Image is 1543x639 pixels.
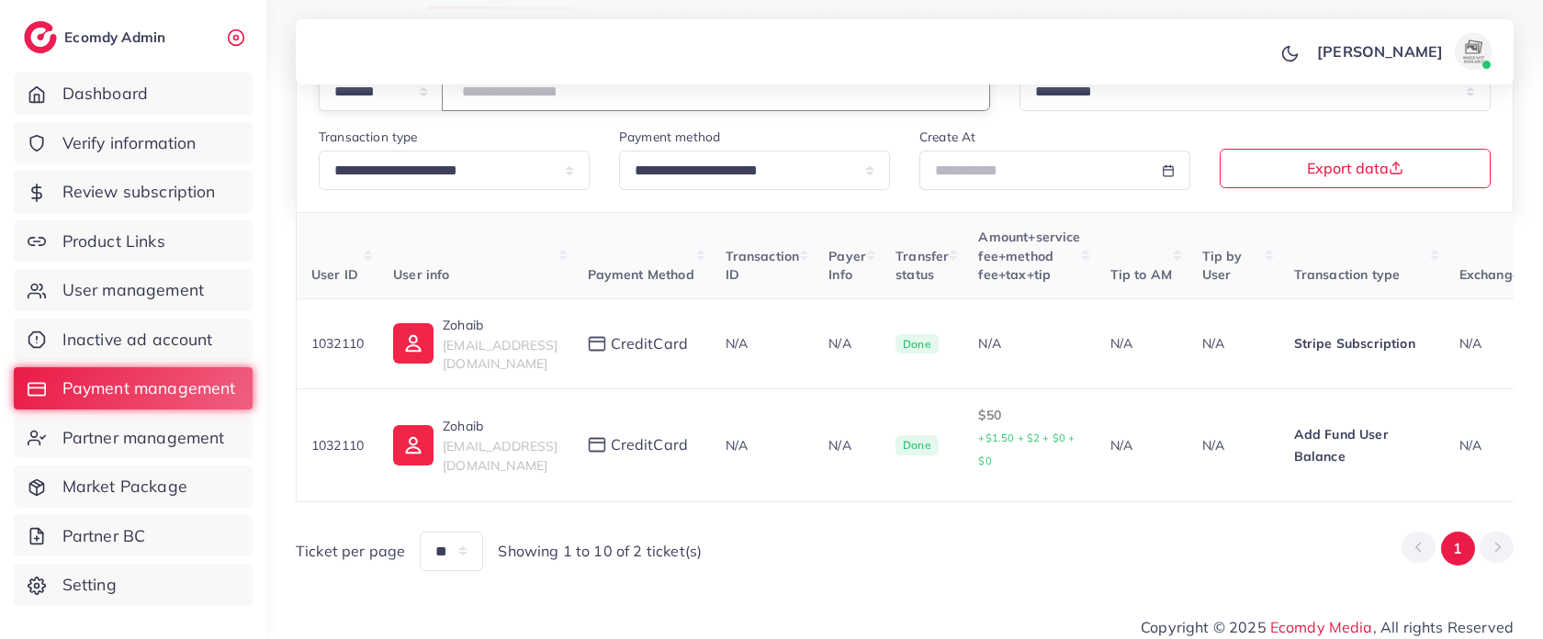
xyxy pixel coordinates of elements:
a: Review subscription [14,171,253,213]
button: Go to page 1 [1441,532,1475,566]
a: logoEcomdy Admin [24,21,170,53]
img: payment [588,437,606,453]
a: User management [14,269,253,311]
span: Showing 1 to 10 of 2 ticket(s) [498,541,702,562]
span: Market Package [62,475,187,499]
ul: Pagination [1402,532,1514,566]
label: Payment method [619,128,720,146]
span: Partner management [62,426,225,450]
p: 1032110 [311,332,364,354]
label: Transaction type [319,128,418,146]
small: +$1.50 + $2 + $0 + $0 [978,432,1075,467]
p: Zohaib [443,314,558,336]
img: avatar [1455,33,1492,70]
a: Product Links [14,220,253,263]
img: logo [24,21,57,53]
span: Product Links [62,230,165,253]
p: $50 [978,404,1080,472]
span: Amount+service fee+method fee+tax+tip [978,229,1080,283]
span: Transaction type [1294,266,1401,283]
span: Transfer status [895,248,949,283]
div: N/A [978,334,1080,353]
span: creditCard [611,333,689,354]
p: [PERSON_NAME] [1317,40,1443,62]
p: Add Fund User Balance [1294,423,1430,467]
span: Verify information [62,131,197,155]
span: N/A [726,437,748,454]
p: N/A [828,332,866,354]
p: N/A [828,434,866,456]
a: Market Package [14,465,253,508]
a: Ecomdy Media [1270,618,1373,636]
p: N/A [1110,434,1173,456]
p: 1032110 [311,434,364,456]
span: N/A [726,335,748,352]
p: N/A [1202,434,1265,456]
span: creditCard [611,434,689,455]
span: N/A [1459,335,1481,352]
span: Done [895,435,939,455]
span: User management [62,278,204,302]
span: [EMAIL_ADDRESS][DOMAIN_NAME] [443,337,558,372]
span: N/A [1459,437,1481,454]
button: Export data [1220,149,1491,188]
span: Tip by User [1202,248,1243,283]
a: Setting [14,564,253,606]
span: Done [895,334,939,354]
span: Payment Method [588,266,694,283]
a: Verify information [14,122,253,164]
p: N/A [1110,332,1173,354]
p: N/A [1202,332,1265,354]
a: Dashboard [14,73,253,115]
p: Zohaib [443,415,558,437]
a: Partner management [14,417,253,459]
span: Payment management [62,376,236,400]
span: Ticket per page [296,541,405,562]
span: User ID [311,266,358,283]
img: ic-user-info.36bf1079.svg [393,323,434,364]
span: [EMAIL_ADDRESS][DOMAIN_NAME] [443,438,558,473]
span: Transaction ID [726,248,800,283]
span: Exchange [1459,266,1520,283]
span: Inactive ad account [62,328,213,352]
h2: Ecomdy Admin [64,28,170,46]
span: , All rights Reserved [1373,616,1514,638]
span: Export data [1307,161,1403,175]
span: Copyright © 2025 [1141,616,1514,638]
a: Payment management [14,367,253,409]
span: User info [393,266,449,283]
span: Setting [62,573,117,597]
a: [PERSON_NAME]avatar [1307,33,1499,70]
span: Review subscription [62,180,216,204]
span: Tip to AM [1110,266,1172,283]
span: Dashboard [62,82,148,106]
a: Partner BC [14,515,253,557]
p: Stripe Subscription [1294,332,1430,354]
a: Inactive ad account [14,319,253,361]
span: Partner BC [62,524,146,548]
label: Create At [919,128,975,146]
img: payment [588,336,606,352]
img: ic-user-info.36bf1079.svg [393,425,434,465]
span: Payer Info [828,248,866,283]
